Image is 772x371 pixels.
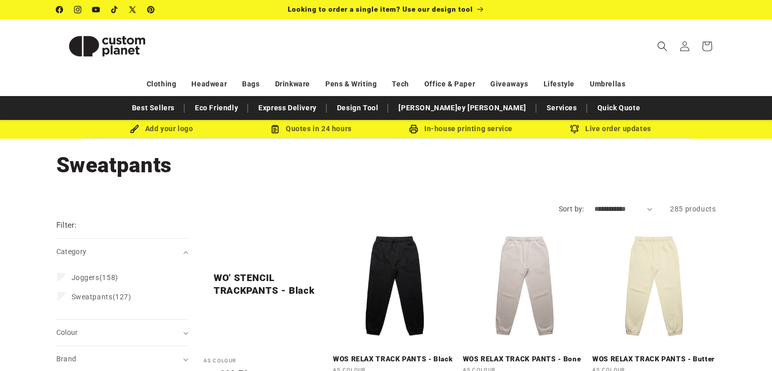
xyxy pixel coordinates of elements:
a: Quick Quote [592,99,646,117]
a: WOS RELAX TRACK PANTS - Black [333,355,457,364]
a: Services [542,99,582,117]
a: Drinkware [275,75,310,93]
a: Tech [392,75,409,93]
span: Colour [56,328,78,336]
a: [PERSON_NAME]ey [PERSON_NAME] [393,99,531,117]
summary: Colour (0 selected) [56,320,188,346]
a: Design Tool [332,99,384,117]
h1: Sweatpants [56,151,716,179]
span: (127) [72,292,131,301]
a: Eco Friendly [190,99,243,117]
a: Custom Planet [52,19,161,73]
a: Office & Paper [424,75,475,93]
summary: Category (0 selected) [56,239,188,265]
span: Brand [56,355,77,363]
div: Live order updates [536,122,686,135]
img: Custom Planet [56,23,158,69]
a: WOS RELAX TRACK PANTS - Butter [592,355,716,364]
img: In-house printing [409,125,418,134]
a: WOS RELAX TRACK PANTS - Bone [463,355,587,364]
div: AS Colour [204,357,327,364]
a: Best Sellers [127,99,180,117]
span: 285 products [670,205,716,213]
a: Giveaways [490,75,528,93]
span: Sweatpants [72,293,113,301]
summary: Search [651,35,674,57]
span: Looking to order a single item? Use our design tool [288,5,473,13]
label: Sort by: [559,205,584,213]
span: Joggers [72,273,99,282]
div: Quotes in 24 hours [237,122,386,135]
span: Category [56,248,87,256]
img: Order Updates Icon [271,125,280,134]
a: Lifestyle [544,75,575,93]
a: Pens & Writing [325,75,377,93]
a: Clothing [147,75,177,93]
a: Umbrellas [590,75,625,93]
span: (158) [72,273,118,282]
img: Brush Icon [130,125,139,134]
a: WO' STENCIL TRACKPANTS - Black [214,272,317,297]
a: Express Delivery [253,99,322,117]
div: Add your logo [87,122,237,135]
a: Headwear [191,75,227,93]
h2: Filter: [56,220,77,231]
iframe: Chat Widget [721,322,772,371]
img: Order updates [570,125,579,134]
div: In-house printing service [386,122,536,135]
a: Bags [242,75,259,93]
